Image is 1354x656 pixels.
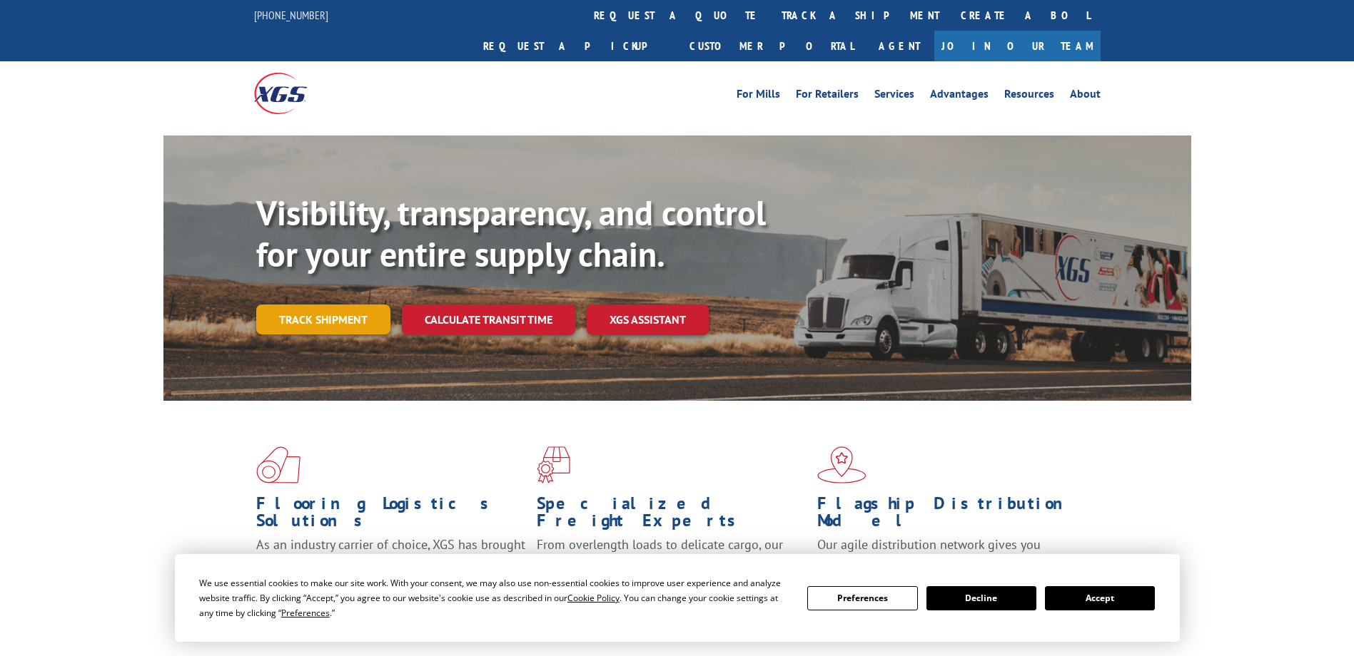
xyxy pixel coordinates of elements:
a: Agent [864,31,934,61]
a: Customer Portal [679,31,864,61]
h1: Flooring Logistics Solutions [256,495,526,536]
h1: Flagship Distribution Model [817,495,1087,536]
img: xgs-icon-flagship-distribution-model-red [817,446,867,483]
a: Services [874,88,914,104]
span: Preferences [281,607,330,619]
a: [PHONE_NUMBER] [254,8,328,22]
button: Accept [1045,586,1155,610]
div: We use essential cookies to make our site work. With your consent, we may also use non-essential ... [199,575,790,620]
span: Cookie Policy [567,592,620,604]
a: Track shipment [256,304,390,334]
button: Decline [926,586,1036,610]
span: Our agile distribution network gives you nationwide inventory management on demand. [817,536,1080,570]
a: For Mills [737,88,780,104]
a: Join Our Team [934,31,1101,61]
a: For Retailers [796,88,859,104]
button: Preferences [807,586,917,610]
a: About [1070,88,1101,104]
a: Request a pickup [473,31,679,61]
a: Advantages [930,88,989,104]
div: Cookie Consent Prompt [175,554,1180,642]
a: Resources [1004,88,1054,104]
img: xgs-icon-total-supply-chain-intelligence-red [256,446,300,483]
p: From overlength loads to delicate cargo, our experienced staff knows the best way to move your fr... [537,536,807,600]
h1: Specialized Freight Experts [537,495,807,536]
span: As an industry carrier of choice, XGS has brought innovation and dedication to flooring logistics... [256,536,525,587]
a: XGS ASSISTANT [587,304,709,335]
a: Calculate transit time [402,304,575,335]
b: Visibility, transparency, and control for your entire supply chain. [256,190,766,276]
img: xgs-icon-focused-on-flooring-red [537,446,570,483]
